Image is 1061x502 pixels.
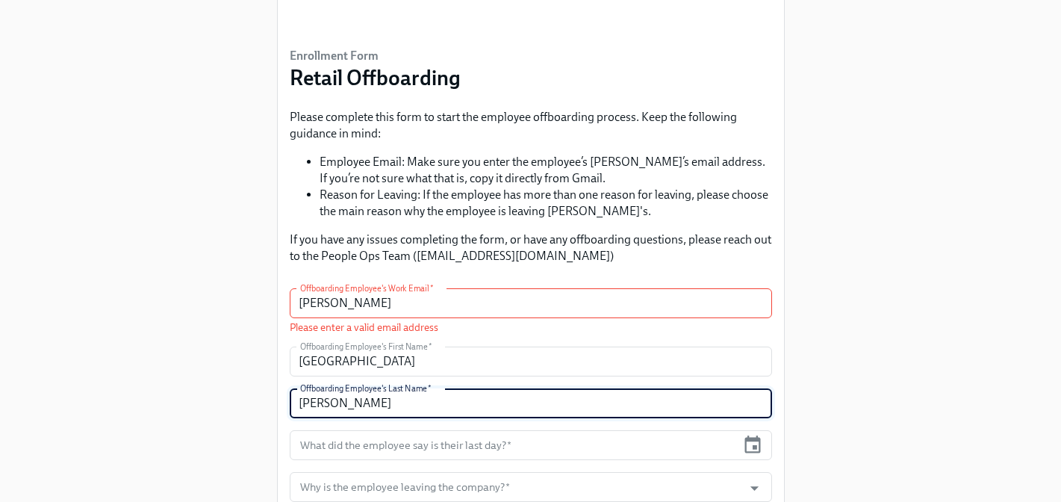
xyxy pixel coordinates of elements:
[290,64,461,91] h3: Retail Offboarding
[290,48,461,64] h6: Enrollment Form
[320,187,772,220] li: Reason for Leaving: If the employee has more than one reason for leaving, please choose the main ...
[290,232,772,264] p: If you have any issues completing the form, or have any offboarding questions, please reach out t...
[290,430,737,460] input: MM/DD/YYYY
[290,109,772,142] p: Please complete this form to start the employee offboarding process. Keep the following guidance ...
[290,320,772,335] p: Please enter a valid email address
[320,154,772,187] li: Employee Email: Make sure you enter the employee’s [PERSON_NAME]’s email address. If you’re not s...
[743,477,766,500] button: Open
